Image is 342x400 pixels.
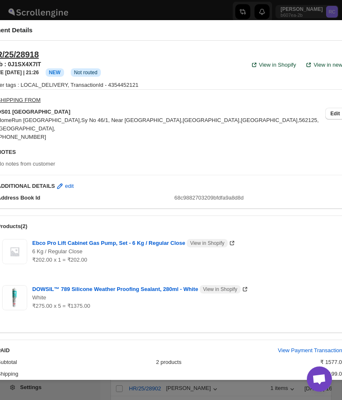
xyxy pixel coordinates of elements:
[245,58,301,72] a: View in Shopify
[299,117,319,123] span: 562125 ,
[5,70,39,75] b: [DATE] | 21:26
[330,110,340,117] span: Edit
[307,366,332,392] div: Open chat
[32,248,82,255] span: 6 Kg / Regular Close
[241,117,299,123] span: [GEOGRAPHIC_DATA] ,
[32,286,249,292] a: DOWSIL™ 789 Silicone Weather Proofing Sealant, 280ml - White View in Shopify
[203,286,237,293] span: View in Shopify
[190,240,224,247] span: View in Shopify
[32,257,87,263] span: ₹202.00 x 1 = ₹202.00
[32,294,46,301] span: White
[32,285,241,294] span: DOWSIL™ 789 Silicone Weather Proofing Sealant, 280ml - White
[2,285,27,310] img: Item
[51,179,79,193] button: edit
[32,303,90,309] span: ₹275.00 x 5 = ₹1375.00
[156,358,314,366] div: 2 products
[49,70,61,75] span: NEW
[183,117,241,123] span: [GEOGRAPHIC_DATA] ,
[81,117,183,123] span: Sy No 46/1, Near [GEOGRAPHIC_DATA] ,
[32,239,228,247] span: Ebco Pro Lift Cabinet Gas Pump, Set - 6 Kg / Regular Close
[2,239,27,264] img: Item
[74,69,98,76] span: Not routed
[65,182,74,190] span: edit
[175,195,244,201] span: 68c9882703209bfdfa9a8d8d
[259,61,296,69] span: View in Shopify
[32,240,236,246] a: Ebco Pro Lift Cabinet Gas Pump, Set - 6 Kg / Regular Close View in Shopify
